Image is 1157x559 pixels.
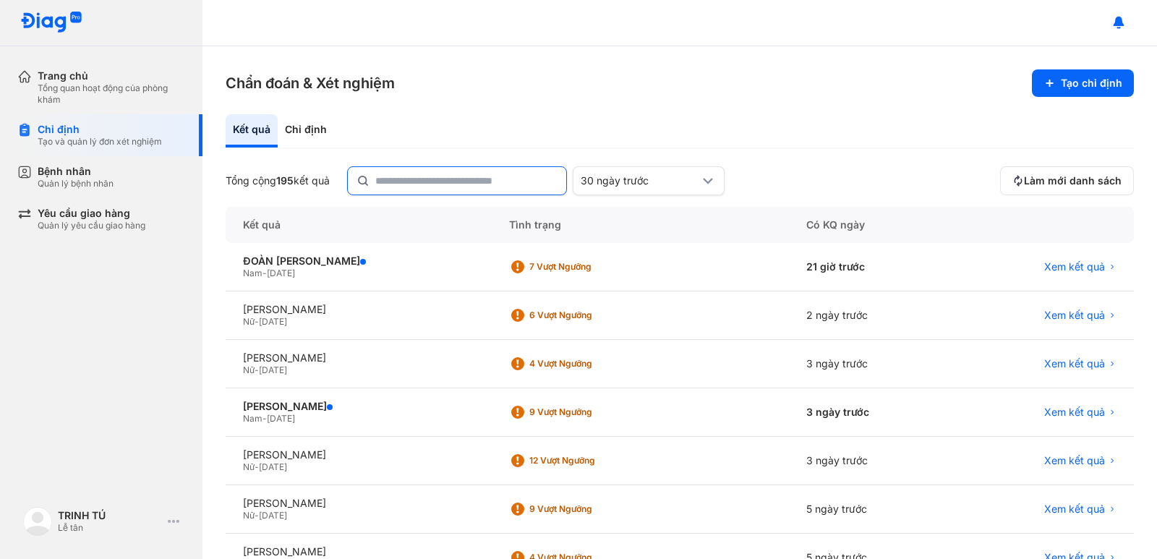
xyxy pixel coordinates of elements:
[243,400,474,413] div: [PERSON_NAME]
[267,268,295,278] span: [DATE]
[529,455,645,466] div: 12 Vượt ngưỡng
[243,448,474,461] div: [PERSON_NAME]
[255,364,259,375] span: -
[259,461,287,472] span: [DATE]
[276,174,294,187] span: 195
[243,255,474,268] div: ĐOÀN [PERSON_NAME]
[529,261,645,273] div: 7 Vượt ngưỡng
[243,303,474,316] div: [PERSON_NAME]
[226,114,278,148] div: Kết quả
[38,220,145,231] div: Quản lý yêu cầu giao hàng
[38,178,114,189] div: Quản lý bệnh nhân
[243,364,255,375] span: Nữ
[58,509,162,522] div: TRINH TÚ
[243,497,474,510] div: [PERSON_NAME]
[255,461,259,472] span: -
[38,136,162,148] div: Tạo và quản lý đơn xét nghiệm
[255,316,259,327] span: -
[259,510,287,521] span: [DATE]
[259,364,287,375] span: [DATE]
[259,316,287,327] span: [DATE]
[1044,357,1105,370] span: Xem kết quả
[789,388,954,437] div: 3 ngày trước
[226,73,395,93] h3: Chẩn đoán & Xét nghiệm
[1044,454,1105,467] span: Xem kết quả
[1044,503,1105,516] span: Xem kết quả
[529,358,645,370] div: 4 Vượt ngưỡng
[243,351,474,364] div: [PERSON_NAME]
[529,503,645,515] div: 9 Vượt ngưỡng
[23,507,52,536] img: logo
[789,437,954,485] div: 3 ngày trước
[58,522,162,534] div: Lễ tân
[1044,260,1105,273] span: Xem kết quả
[243,545,474,558] div: [PERSON_NAME]
[262,413,267,424] span: -
[38,69,185,82] div: Trang chủ
[38,207,145,220] div: Yêu cầu giao hàng
[20,12,82,34] img: logo
[789,243,954,291] div: 21 giờ trước
[262,268,267,278] span: -
[267,413,295,424] span: [DATE]
[243,413,262,424] span: Nam
[243,510,255,521] span: Nữ
[1044,406,1105,419] span: Xem kết quả
[226,207,492,243] div: Kết quả
[1000,166,1134,195] button: Làm mới danh sách
[226,174,330,187] div: Tổng cộng kết quả
[529,310,645,321] div: 6 Vượt ngưỡng
[38,82,185,106] div: Tổng quan hoạt động của phòng khám
[278,114,334,148] div: Chỉ định
[1032,69,1134,97] button: Tạo chỉ định
[492,207,789,243] div: Tình trạng
[789,485,954,534] div: 5 ngày trước
[529,406,645,418] div: 9 Vượt ngưỡng
[243,268,262,278] span: Nam
[1024,174,1122,187] span: Làm mới danh sách
[789,291,954,340] div: 2 ngày trước
[243,316,255,327] span: Nữ
[789,207,954,243] div: Có KQ ngày
[581,174,699,187] div: 30 ngày trước
[243,461,255,472] span: Nữ
[789,340,954,388] div: 3 ngày trước
[255,510,259,521] span: -
[38,165,114,178] div: Bệnh nhân
[1044,309,1105,322] span: Xem kết quả
[38,123,162,136] div: Chỉ định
